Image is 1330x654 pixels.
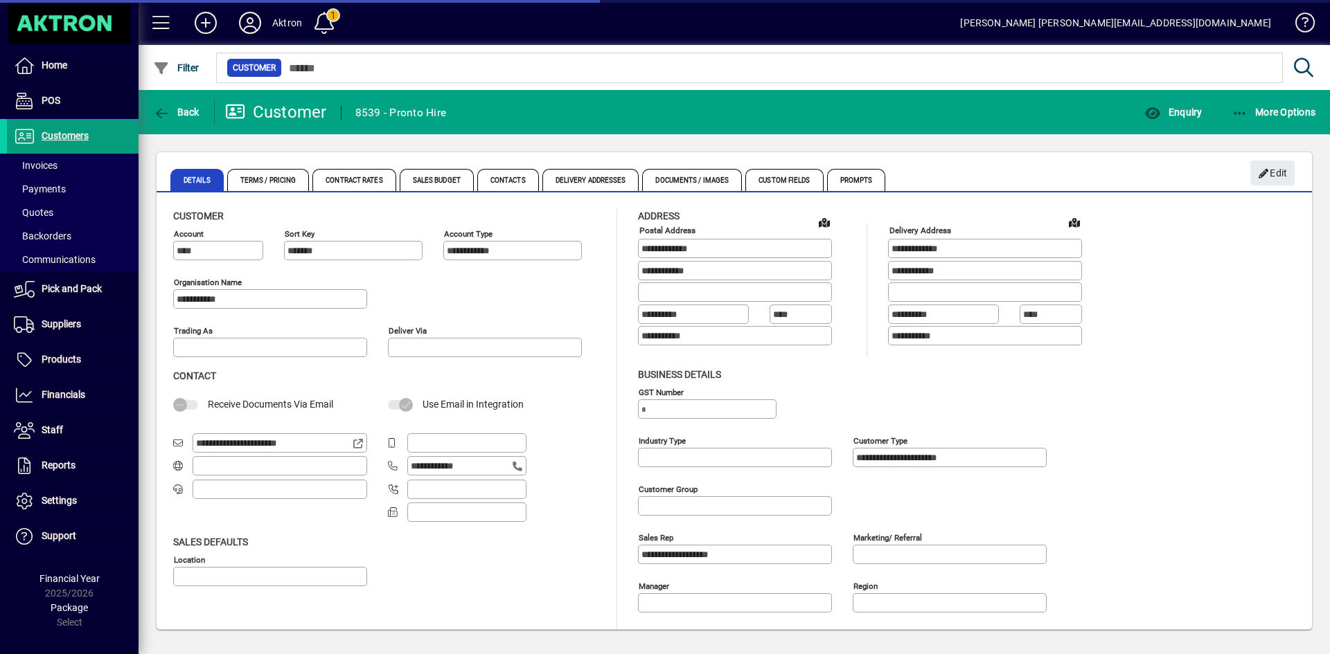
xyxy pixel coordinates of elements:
[150,100,203,125] button: Back
[745,169,823,191] span: Custom Fields
[7,84,139,118] a: POS
[14,160,57,171] span: Invoices
[272,12,302,34] div: Aktron
[233,61,276,75] span: Customer
[7,272,139,307] a: Pick and Pack
[355,102,447,124] div: 8539 - Pronto Hire
[7,519,139,554] a: Support
[853,532,922,542] mat-label: Marketing/ Referral
[638,369,721,380] span: Business details
[51,602,88,613] span: Package
[7,378,139,412] a: Financials
[1285,3,1313,48] a: Knowledge Base
[7,343,139,377] a: Products
[639,581,669,590] mat-label: Manager
[7,224,139,248] a: Backorders
[639,387,684,397] mat-label: GST Number
[285,229,314,239] mat-label: Sort key
[139,100,215,125] app-page-header-button: Back
[542,169,639,191] span: Delivery Addresses
[227,169,310,191] span: Terms / Pricing
[960,12,1271,34] div: [PERSON_NAME] [PERSON_NAME][EMAIL_ADDRESS][DOMAIN_NAME]
[208,399,333,410] span: Receive Documents Via Email
[42,530,76,541] span: Support
[42,389,85,400] span: Financials
[7,413,139,448] a: Staff
[1232,107,1316,118] span: More Options
[7,48,139,83] a: Home
[184,10,228,35] button: Add
[42,283,102,294] span: Pick and Pack
[7,201,139,224] a: Quotes
[14,207,53,218] span: Quotes
[174,326,213,336] mat-label: Trading as
[7,154,139,177] a: Invoices
[312,169,396,191] span: Contract Rates
[7,248,139,271] a: Communications
[42,60,67,71] span: Home
[150,55,203,80] button: Filter
[813,211,835,233] a: View on map
[42,495,77,506] span: Settings
[225,101,327,123] div: Customer
[174,554,205,564] mat-label: Location
[1141,100,1205,125] button: Enquiry
[400,169,474,191] span: Sales Budget
[14,230,71,242] span: Backorders
[14,183,66,194] span: Payments
[39,573,100,584] span: Financial Year
[389,326,427,336] mat-label: Deliver via
[639,532,673,542] mat-label: Sales rep
[7,448,139,483] a: Reports
[42,318,81,329] span: Suppliers
[1250,161,1295,185] button: Edit
[42,424,63,435] span: Staff
[827,169,886,191] span: Prompts
[638,210,680,221] span: Address
[1144,107,1202,118] span: Enquiry
[1063,211,1085,233] a: View on map
[14,254,96,265] span: Communications
[173,370,216,381] span: Contact
[153,62,199,73] span: Filter
[173,210,224,221] span: Customer
[639,484,698,493] mat-label: Customer group
[444,229,493,239] mat-label: Account Type
[153,107,199,118] span: Back
[7,307,139,342] a: Suppliers
[173,536,248,547] span: Sales defaults
[477,169,539,191] span: Contacts
[174,229,204,239] mat-label: Account
[42,354,81,365] span: Products
[174,278,242,287] mat-label: Organisation name
[639,435,686,445] mat-label: Industry type
[170,169,224,191] span: Details
[42,460,76,471] span: Reports
[7,177,139,201] a: Payments
[853,435,907,445] mat-label: Customer type
[42,130,89,141] span: Customers
[423,399,524,410] span: Use Email in Integration
[228,10,272,35] button: Profile
[7,484,139,518] a: Settings
[1228,100,1320,125] button: More Options
[642,169,742,191] span: Documents / Images
[1258,162,1288,185] span: Edit
[42,95,60,106] span: POS
[853,581,878,590] mat-label: Region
